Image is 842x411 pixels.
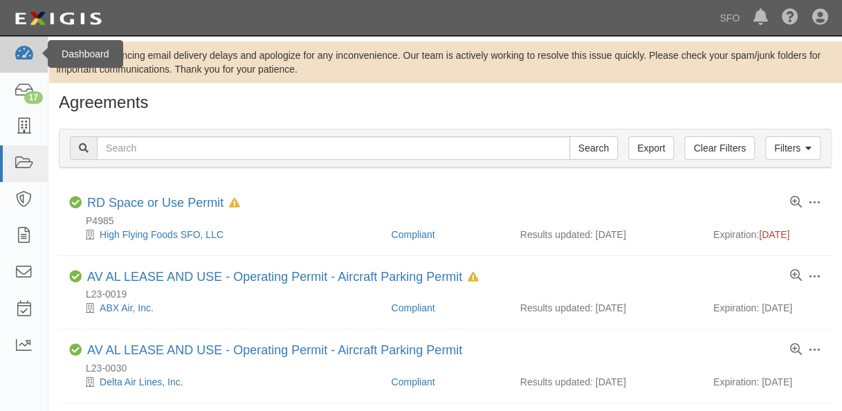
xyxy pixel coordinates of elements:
[520,228,693,241] div: Results updated: [DATE]
[24,91,43,104] div: 17
[10,6,106,31] img: logo-5460c22ac91f19d4615b14bd174203de0afe785f0fc80cf4dbbc73dc1793850b.png
[69,197,82,209] i: Compliant
[48,40,123,68] div: Dashboard
[87,343,462,358] div: AV AL LEASE AND USE - Operating Permit - Aircraft Parking Permit
[69,375,381,389] div: Delta Air Lines, Inc.
[391,376,434,387] a: Compliant
[69,214,832,228] div: P4985
[782,10,798,26] i: Help Center - Complianz
[520,301,693,315] div: Results updated: [DATE]
[69,271,82,283] i: Compliant
[97,136,570,160] input: Search
[713,228,821,241] div: Expiration:
[391,229,434,240] a: Compliant
[48,48,842,76] div: We are experiencing email delivery delays and apologize for any inconvenience. Our team is active...
[790,344,802,356] a: View results summary
[100,229,223,240] a: High Flying Foods SFO, LLC
[628,136,674,160] a: Export
[468,273,479,282] i: In Default since 11/14/2024
[87,343,462,357] a: AV AL LEASE AND USE - Operating Permit - Aircraft Parking Permit
[229,199,240,208] i: In Default since 07/15/2025
[87,270,462,284] a: AV AL LEASE AND USE - Operating Permit - Aircraft Parking Permit
[69,228,381,241] div: High Flying Foods SFO, LLC
[684,136,754,160] a: Clear Filters
[759,229,789,240] span: [DATE]
[87,196,240,211] div: RD Space or Use Permit
[790,197,802,209] a: View results summary
[391,302,434,313] a: Compliant
[87,196,223,210] a: RD Space or Use Permit
[69,301,381,315] div: ABX Air, Inc.
[69,344,82,356] i: Compliant
[713,375,821,389] div: Expiration: [DATE]
[790,270,802,282] a: View results summary
[765,136,821,160] a: Filters
[713,301,821,315] div: Expiration: [DATE]
[100,376,183,387] a: Delta Air Lines, Inc.
[59,93,832,111] h1: Agreements
[69,361,832,375] div: L23-0030
[100,302,154,313] a: ABX Air, Inc.
[569,136,618,160] input: Search
[69,287,832,301] div: L23-0019
[713,4,747,32] a: SFO
[520,375,693,389] div: Results updated: [DATE]
[87,270,479,285] div: AV AL LEASE AND USE - Operating Permit - Aircraft Parking Permit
